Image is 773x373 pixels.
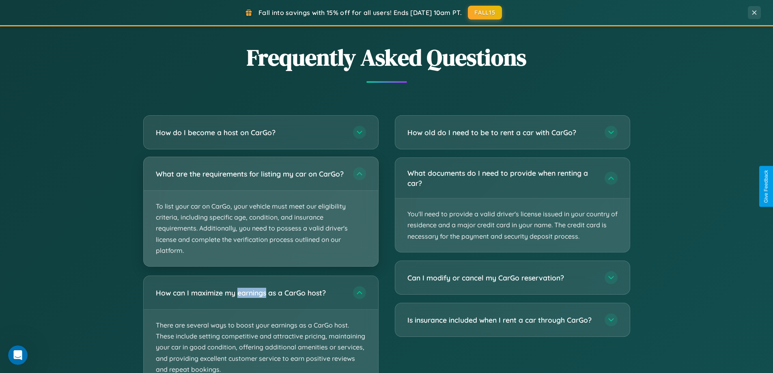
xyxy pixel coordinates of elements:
[156,169,345,179] h3: What are the requirements for listing my car on CarGo?
[468,6,502,19] button: FALL15
[143,42,630,73] h2: Frequently Asked Questions
[144,191,378,266] p: To list your car on CarGo, your vehicle must meet our eligibility criteria, including specific ag...
[763,170,769,203] div: Give Feedback
[407,168,596,188] h3: What documents do I need to provide when renting a car?
[156,127,345,138] h3: How do I become a host on CarGo?
[8,345,28,365] iframe: Intercom live chat
[258,9,462,17] span: Fall into savings with 15% off for all users! Ends [DATE] 10am PT.
[395,198,630,252] p: You'll need to provide a valid driver's license issued in your country of residence and a major c...
[407,127,596,138] h3: How old do I need to be to rent a car with CarGo?
[407,273,596,283] h3: Can I modify or cancel my CarGo reservation?
[156,288,345,298] h3: How can I maximize my earnings as a CarGo host?
[407,315,596,325] h3: Is insurance included when I rent a car through CarGo?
